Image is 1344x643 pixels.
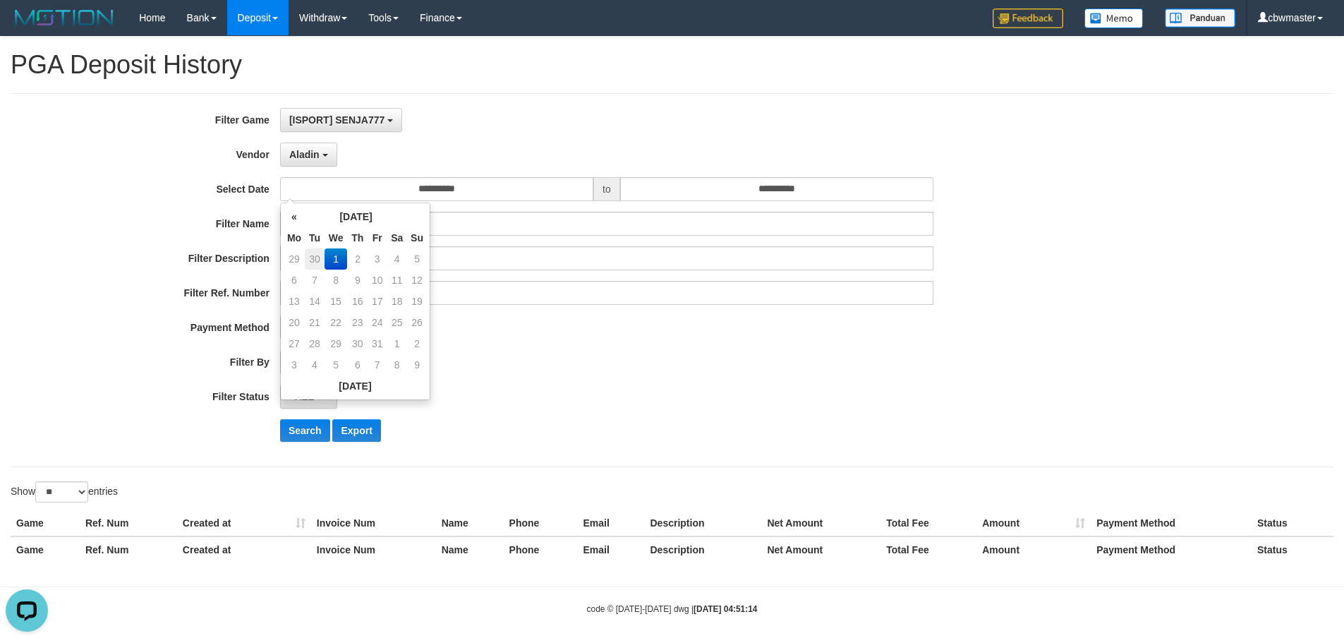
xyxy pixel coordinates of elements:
small: code © [DATE]-[DATE] dwg | [587,604,758,614]
td: 14 [305,291,325,312]
th: Amount [976,536,1091,563]
th: Net Amount [761,510,880,536]
td: 18 [387,291,407,312]
th: Total Fee [880,536,976,563]
td: 3 [368,248,387,270]
th: Status [1252,536,1333,563]
th: Th [347,227,368,248]
button: Open LiveChat chat widget [6,6,48,48]
th: Status [1252,510,1333,536]
td: 12 [407,270,427,291]
td: 29 [325,333,348,354]
th: Created at [177,536,311,563]
th: Name [436,510,504,536]
th: Description [644,510,761,536]
img: MOTION_logo.png [11,7,118,28]
td: 4 [305,354,325,375]
th: Game [11,536,80,563]
td: 21 [305,312,325,333]
select: Showentries [35,481,88,503]
td: 2 [347,248,368,270]
td: 19 [407,291,427,312]
td: 8 [387,354,407,375]
td: 3 [284,354,305,375]
th: Payment Method [1091,510,1252,536]
th: Invoice Num [311,536,436,563]
th: Net Amount [761,536,880,563]
th: Sa [387,227,407,248]
td: 30 [347,333,368,354]
strong: [DATE] 04:51:14 [694,604,757,614]
th: Phone [504,510,578,536]
th: Name [436,536,504,563]
th: « [284,206,305,227]
td: 23 [347,312,368,333]
th: Payment Method [1091,536,1252,563]
td: 26 [407,312,427,333]
th: Created at [177,510,311,536]
td: 7 [368,354,387,375]
span: Aladin [289,149,320,160]
th: Mo [284,227,305,248]
td: 4 [387,248,407,270]
h1: PGA Deposit History [11,51,1333,79]
td: 10 [368,270,387,291]
td: 2 [407,333,427,354]
img: panduan.png [1165,8,1235,28]
td: 5 [325,354,348,375]
td: 13 [284,291,305,312]
th: Invoice Num [311,510,436,536]
td: 9 [407,354,427,375]
img: Button%20Memo.svg [1084,8,1144,28]
td: 9 [347,270,368,291]
td: 1 [325,248,348,270]
td: 22 [325,312,348,333]
th: Ref. Num [80,536,177,563]
th: [DATE] [284,375,427,397]
td: 28 [305,333,325,354]
img: Feedback.jpg [993,8,1063,28]
th: Su [407,227,427,248]
th: Phone [504,536,578,563]
span: [ISPORT] SENJA777 [289,114,385,126]
td: 15 [325,291,348,312]
th: Tu [305,227,325,248]
button: [ISPORT] SENJA777 [280,108,402,132]
th: Fr [368,227,387,248]
td: 16 [347,291,368,312]
button: Aladin [280,143,337,167]
td: 30 [305,248,325,270]
th: Total Fee [880,510,976,536]
th: We [325,227,348,248]
span: to [593,177,620,201]
td: 6 [347,354,368,375]
th: Amount [976,510,1091,536]
td: 8 [325,270,348,291]
th: Description [644,536,761,563]
th: [DATE] [305,206,407,227]
td: 1 [387,333,407,354]
th: Email [578,536,645,563]
th: Game [11,510,80,536]
td: 29 [284,248,305,270]
th: Email [578,510,645,536]
td: 24 [368,312,387,333]
button: Export [332,419,380,442]
button: Search [280,419,330,442]
td: 5 [407,248,427,270]
td: 27 [284,333,305,354]
td: 20 [284,312,305,333]
th: Ref. Num [80,510,177,536]
td: 7 [305,270,325,291]
td: 11 [387,270,407,291]
span: - ALL - [289,391,320,402]
td: 25 [387,312,407,333]
td: 17 [368,291,387,312]
td: 6 [284,270,305,291]
td: 31 [368,333,387,354]
label: Show entries [11,481,118,503]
